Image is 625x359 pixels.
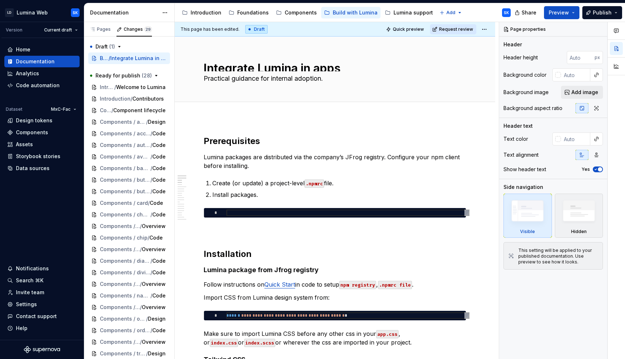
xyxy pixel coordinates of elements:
[88,41,170,52] button: Draft (1)
[146,350,148,357] span: /
[503,89,549,96] div: Background image
[44,27,72,33] span: Current draft
[100,269,150,276] span: Components / divider
[146,118,148,126] span: /
[88,244,170,255] a: Components / dialog/Overview
[6,27,22,33] div: Version
[140,338,142,346] span: /
[88,186,170,197] a: Components / buttonGroup/Code
[212,179,466,187] p: Create (or update) a project-level file.
[114,84,116,91] span: /
[5,8,14,17] div: LD
[339,281,376,289] code: npm registry
[16,58,55,65] div: Documentation
[142,338,166,346] span: Overview
[504,10,509,16] div: SK
[144,26,152,32] span: 29
[116,84,166,91] span: Welcome to Lumina
[16,46,30,53] div: Home
[202,73,465,84] textarea: Practical guidance for internal adoption.
[503,166,546,173] div: Show header text
[100,95,131,102] span: Introduction
[503,54,538,61] div: Header height
[88,255,170,267] a: Components / dialog/Code
[4,139,80,150] a: Assets
[109,55,110,62] span: /
[16,277,43,284] div: Search ⌘K
[202,60,465,71] textarea: Integrate Lumina in apps
[100,130,150,137] span: Components / accordion
[382,7,436,18] a: Lumina support
[100,350,146,357] span: Components / treeSelect
[100,55,109,62] span: Build with Lumina / For Engineers
[4,56,80,67] a: Documentation
[48,104,80,114] button: MxC-Fac
[4,44,80,55] a: Home
[140,304,142,311] span: /
[124,26,152,32] div: Changes
[88,267,170,278] a: Components / divider/Code
[146,315,148,322] span: /
[109,43,115,50] span: ( 1 )
[437,8,464,18] button: Add
[100,199,148,207] span: Components / card
[100,338,140,346] span: Components / treeSelect
[142,72,152,79] span: ( 28 )
[226,7,272,18] a: Foundations
[88,301,170,313] a: Components / orderList/Overview
[152,142,166,149] span: Code
[150,257,152,265] span: /
[88,290,170,301] a: Components / navMenu/Code
[244,339,275,347] code: index.scss
[555,194,603,238] div: Hidden
[100,176,150,183] span: Components / button
[150,153,152,160] span: /
[204,248,466,260] h2: Installation
[95,72,152,79] span: Ready for publish
[88,116,170,128] a: Components / accordion/Design
[393,26,424,32] span: Quick preview
[522,9,536,16] span: Share
[150,199,163,207] span: Code
[439,26,473,32] span: Request review
[150,176,152,183] span: /
[152,327,166,334] span: Code
[180,26,239,32] span: This page has been edited.
[88,336,170,348] a: Components / treeSelect/Overview
[149,234,163,241] span: Code
[88,128,170,139] a: Components / accordion/Code
[100,223,140,230] span: Components / chip
[140,280,142,288] span: /
[24,346,60,353] svg: Supernova Logo
[4,80,80,91] a: Code automation
[100,118,146,126] span: Components / accordion
[100,234,148,241] span: Components / chip
[204,329,466,347] p: Make sure to import Lumina CSS before any other css in your , or or or wherever the css are impor...
[1,5,82,20] button: LDLumina WebSK
[140,223,142,230] span: /
[4,299,80,310] a: Settings
[88,220,170,232] a: Components / chip/Overview
[582,6,622,19] button: Publish
[111,107,113,114] span: /
[204,153,466,170] p: Lumina packages are distributed via the company’s JFrog registry. Configure your npm client befor...
[148,118,166,126] span: Design
[285,9,317,16] div: Components
[16,82,60,89] div: Code automation
[152,165,166,172] span: Code
[511,6,541,19] button: Share
[4,311,80,322] button: Contact support
[150,188,152,195] span: /
[210,339,238,347] code: index.css
[520,229,535,235] div: Visible
[245,25,268,34] div: Draft
[503,105,562,112] div: Background aspect ratio
[4,263,80,274] button: Notifications
[88,151,170,162] a: Components / avatar/Code
[321,7,380,18] a: Build with Lumina
[148,199,150,207] span: /
[95,43,115,50] span: Draft
[142,246,166,253] span: Overview
[150,130,152,137] span: /
[148,350,166,357] span: Design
